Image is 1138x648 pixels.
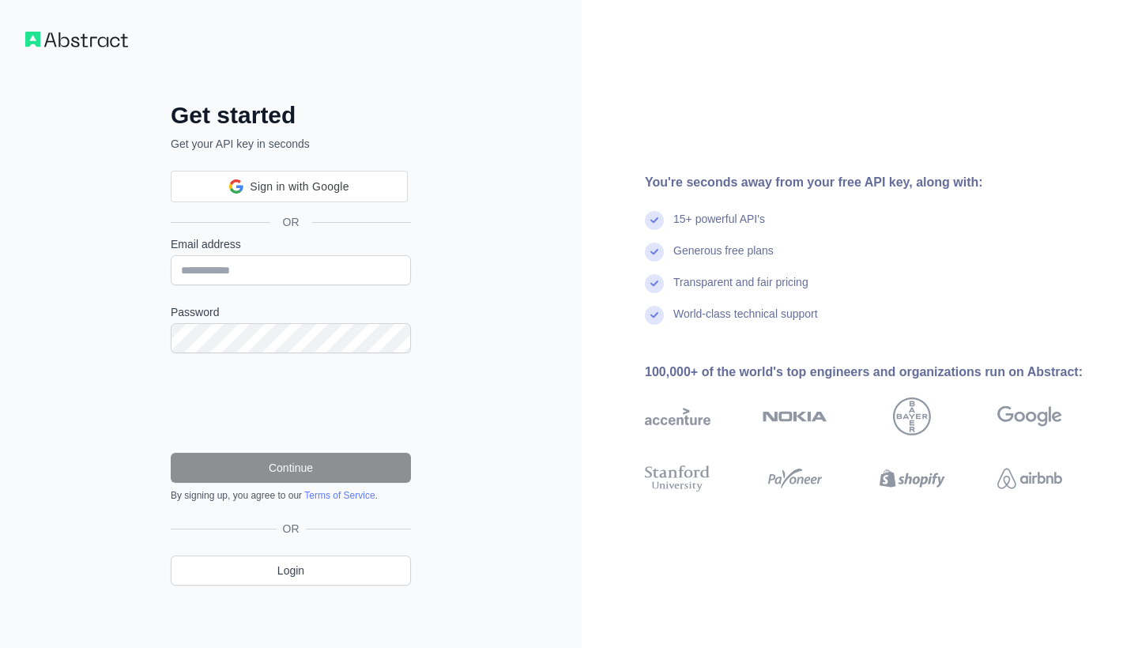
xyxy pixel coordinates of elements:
[171,453,411,483] button: Continue
[25,32,128,47] img: Workflow
[645,173,1113,192] div: You're seconds away from your free API key, along with:
[171,101,411,130] h2: Get started
[880,462,945,495] img: shopify
[645,211,664,230] img: check mark
[171,171,408,202] div: Sign in with Google
[645,274,664,293] img: check mark
[171,304,411,320] label: Password
[171,136,411,152] p: Get your API key in seconds
[763,462,828,495] img: payoneer
[645,306,664,325] img: check mark
[673,243,774,274] div: Generous free plans
[997,462,1063,495] img: airbnb
[997,397,1063,435] img: google
[673,306,818,337] div: World-class technical support
[270,214,312,230] span: OR
[171,556,411,586] a: Login
[277,521,306,537] span: OR
[673,274,808,306] div: Transparent and fair pricing
[763,397,828,435] img: nokia
[645,397,710,435] img: accenture
[673,211,765,243] div: 15+ powerful API's
[171,236,411,252] label: Email address
[893,397,931,435] img: bayer
[171,489,411,502] div: By signing up, you agree to our .
[304,490,375,501] a: Terms of Service
[250,179,349,195] span: Sign in with Google
[645,363,1113,382] div: 100,000+ of the world's top engineers and organizations run on Abstract:
[645,243,664,262] img: check mark
[645,462,710,495] img: stanford university
[171,372,411,434] iframe: reCAPTCHA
